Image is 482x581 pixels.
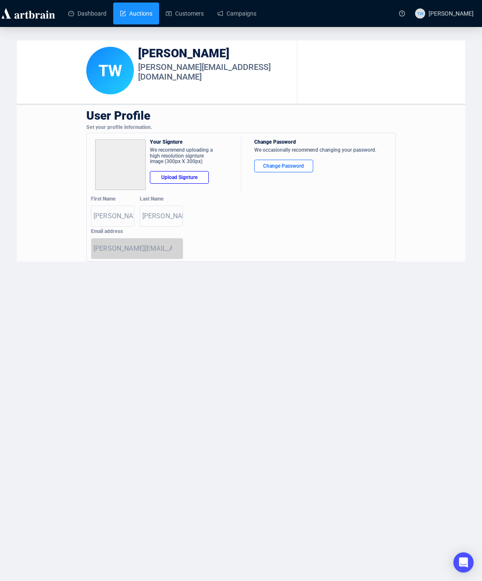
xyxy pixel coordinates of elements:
[93,242,172,255] input: Your Email
[120,3,152,24] a: Auctions
[138,47,297,62] div: [PERSON_NAME]
[150,147,213,167] div: We recommend uploading a high resolution signture image (300px X 300px)
[254,147,376,155] div: We occasionally recommend changing your password.
[217,3,256,24] a: Campaigns
[254,160,313,172] button: Change Password
[417,10,423,16] span: TW
[91,229,182,237] div: Email address
[157,173,202,182] div: Upload Signture
[150,171,209,184] button: Upload Signture
[453,552,474,573] div: Open Intercom Messenger
[140,196,182,204] div: Last Name
[86,105,396,125] div: User Profile
[166,3,204,24] a: Customers
[86,125,396,133] div: Set your profile information.
[86,47,134,94] div: Tim Woody
[99,62,122,80] span: TW
[429,10,474,17] span: [PERSON_NAME]
[150,139,241,147] div: Your Signture
[261,162,306,170] div: Change Password
[93,209,134,223] input: First Name
[68,3,107,24] a: Dashboard
[254,139,376,147] div: Change Password
[142,209,183,223] input: Last Name
[91,196,133,204] div: First Name
[399,11,405,16] span: question-circle
[172,244,181,253] img: email.svg
[138,62,297,84] div: [PERSON_NAME][EMAIL_ADDRESS][DOMAIN_NAME]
